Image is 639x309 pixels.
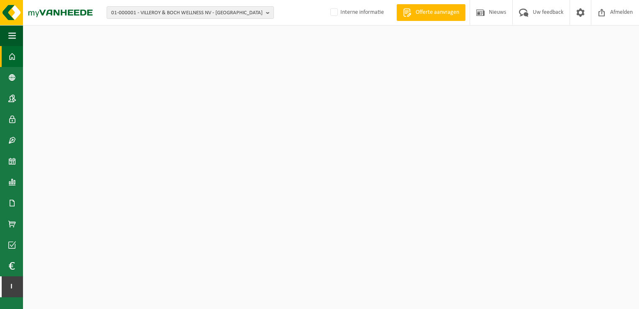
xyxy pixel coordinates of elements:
[414,8,461,17] span: Offerte aanvragen
[8,276,15,297] span: I
[107,6,274,19] button: 01-000001 - VILLEROY & BOCH WELLNESS NV - [GEOGRAPHIC_DATA]
[396,4,465,21] a: Offerte aanvragen
[329,6,384,19] label: Interne informatie
[111,7,263,19] span: 01-000001 - VILLEROY & BOCH WELLNESS NV - [GEOGRAPHIC_DATA]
